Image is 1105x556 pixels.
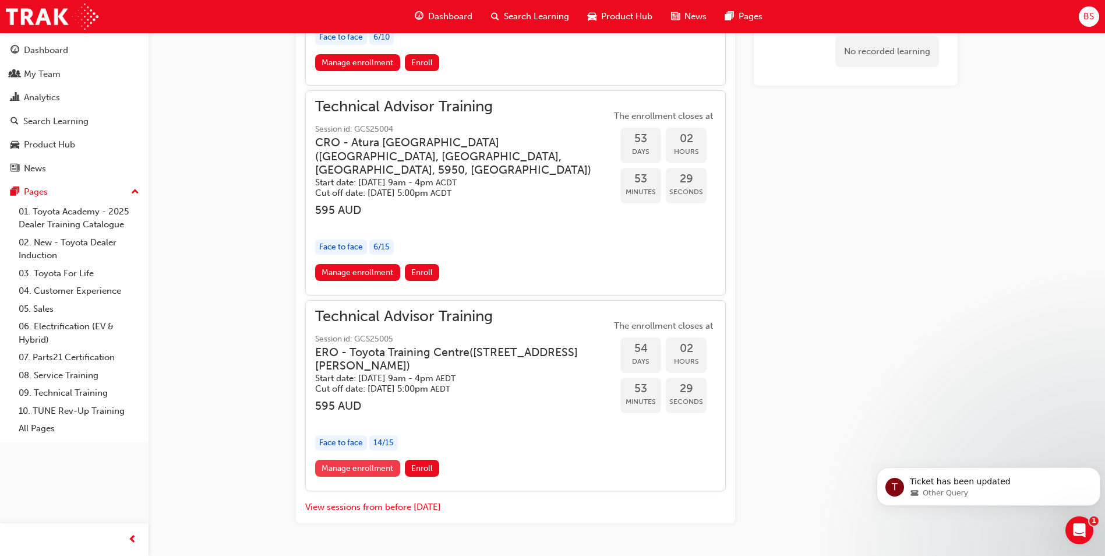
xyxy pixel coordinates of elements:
[5,134,144,156] a: Product Hub
[14,318,144,349] a: 06. Electrification (EV & Hybrid)
[666,342,707,356] span: 02
[315,383,592,395] h5: Cut off date: [DATE] 5:00pm
[430,384,450,394] span: Australian Eastern Daylight Time AEDT
[315,177,592,188] h5: Start date: [DATE] 9am - 4pm
[23,115,89,128] div: Search Learning
[1083,10,1094,23] span: BS
[405,460,440,477] button: Enroll
[666,185,707,199] span: Seconds
[405,264,440,281] button: Enroll
[14,234,144,265] a: 02. New - Toyota Dealer Induction
[315,100,611,114] span: Technical Advisor Training
[315,333,611,346] span: Session id: GCS25005
[315,310,611,323] span: Technical Advisor Training
[5,87,144,108] a: Analytics
[588,9,596,24] span: car-icon
[14,265,144,283] a: 03. Toyota For Life
[436,178,457,188] span: Australian Central Daylight Time ACDT
[662,5,716,29] a: news-iconNews
[315,30,367,45] div: Face to face
[315,264,400,281] a: Manage enrollment
[14,367,144,385] a: 08. Service Training
[10,117,19,127] span: search-icon
[611,110,716,123] span: The enrollment closes at
[315,460,400,477] a: Manage enrollment
[411,58,433,68] span: Enroll
[315,54,400,71] a: Manage enrollment
[1089,516,1099,526] span: 1
[578,5,662,29] a: car-iconProduct Hub
[305,501,441,514] button: View sessions from before [DATE]
[24,162,46,175] div: News
[666,173,707,186] span: 29
[601,10,652,23] span: Product Hub
[315,346,592,373] h3: ERO - Toyota Training Centre ( [STREET_ADDRESS][PERSON_NAME] )
[14,349,144,367] a: 07. Parts21 Certification
[620,173,661,186] span: 53
[620,395,661,409] span: Minutes
[491,9,499,24] span: search-icon
[10,93,19,103] span: chart-icon
[128,533,137,547] span: prev-icon
[131,185,139,200] span: up-icon
[5,111,144,132] a: Search Learning
[315,123,611,136] span: Session id: GCS25004
[14,203,144,234] a: 01. Toyota Academy - 2025 Dealer Training Catalogue
[872,443,1105,525] iframe: Intercom notifications message
[24,185,48,199] div: Pages
[315,240,367,255] div: Face to face
[14,300,144,318] a: 05. Sales
[10,187,19,198] span: pages-icon
[716,5,772,29] a: pages-iconPages
[671,9,680,24] span: news-icon
[14,384,144,402] a: 09. Technical Training
[739,10,762,23] span: Pages
[620,382,661,396] span: 53
[411,268,433,277] span: Enroll
[5,181,144,203] button: Pages
[24,44,68,57] div: Dashboard
[24,68,61,81] div: My Team
[620,145,661,159] span: Days
[666,395,707,409] span: Seconds
[428,10,472,23] span: Dashboard
[725,9,734,24] span: pages-icon
[315,373,592,384] h5: Start date: [DATE] 9am - 4pm
[14,282,144,300] a: 04. Customer Experience
[611,319,716,333] span: The enrollment closes at
[620,355,661,368] span: Days
[411,463,433,473] span: Enroll
[405,5,482,29] a: guage-iconDashboard
[666,132,707,146] span: 02
[666,145,707,159] span: Hours
[369,435,398,451] div: 14 / 15
[10,140,19,150] span: car-icon
[315,100,716,286] button: Technical Advisor TrainingSession id: GCS25004CRO - Atura [GEOGRAPHIC_DATA]([GEOGRAPHIC_DATA], [G...
[405,54,440,71] button: Enroll
[6,3,98,30] img: Trak
[315,435,367,451] div: Face to face
[10,69,19,80] span: people-icon
[436,374,456,383] span: Australian Eastern Daylight Time AEDT
[620,342,661,356] span: 54
[1065,516,1093,544] iframe: Intercom live chat
[315,399,611,413] h3: 595 AUD
[24,138,75,152] div: Product Hub
[5,64,144,85] a: My Team
[620,132,661,146] span: 53
[5,37,144,181] button: DashboardMy TeamAnalyticsSearch LearningProduct HubNews
[430,188,451,198] span: Australian Central Daylight Time ACDT
[315,188,592,199] h5: Cut off date: [DATE] 5:00pm
[666,382,707,396] span: 29
[369,240,394,255] div: 6 / 15
[10,45,19,56] span: guage-icon
[482,5,578,29] a: search-iconSearch Learning
[1079,6,1099,27] button: BS
[684,10,707,23] span: News
[835,36,939,67] div: No recorded learning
